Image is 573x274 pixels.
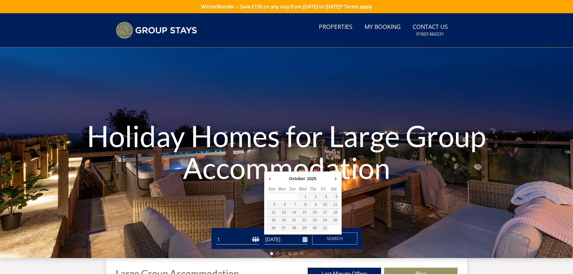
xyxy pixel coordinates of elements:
[297,217,308,224] button: 22
[287,224,297,232] button: 28
[277,209,287,216] button: 13
[297,224,308,232] button: 29
[264,235,307,245] input: Arrival Date
[277,217,287,224] button: 20
[287,217,297,224] button: 21
[267,217,277,224] button: 19
[308,209,318,216] button: 16
[297,193,308,201] button: 1
[299,187,307,191] abbr: Wednesday
[318,224,328,232] button: 31
[308,217,318,224] button: 23
[410,20,450,40] a: Contact Us01823 662231
[318,217,328,224] button: 24
[321,187,325,191] abbr: Friday
[267,174,273,183] button: Previous Month
[328,201,339,208] button: 11
[277,201,287,208] button: 6
[297,209,308,216] button: 15
[362,20,403,34] a: My Booking
[318,209,328,216] button: 17
[328,217,339,224] button: 25
[308,224,318,232] button: 30
[312,232,357,245] button: Search
[277,224,287,232] button: 27
[287,209,297,216] button: 14
[306,174,317,183] div: 2025
[308,201,318,208] button: 9
[331,187,337,191] abbr: Saturday
[267,209,277,216] button: 12
[310,187,316,191] abbr: Thursday
[328,193,339,201] button: 4
[318,193,328,201] button: 3
[267,201,277,208] button: 5
[86,108,487,195] h1: Holiday Homes for Large Group Accommodation
[268,187,275,191] abbr: Sunday
[288,174,306,183] div: October
[116,22,197,39] img: Group Stays
[279,187,286,191] abbr: Monday
[328,209,339,216] button: 18
[287,201,297,208] button: 7
[333,174,339,183] button: Next Month
[316,20,355,34] a: Properties
[297,201,308,208] button: 8
[289,187,295,191] abbr: Tuesday
[267,224,277,232] button: 26
[416,31,444,37] small: 01823 662231
[318,201,328,208] button: 10
[308,193,318,201] button: 2
[327,236,343,241] span: Search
